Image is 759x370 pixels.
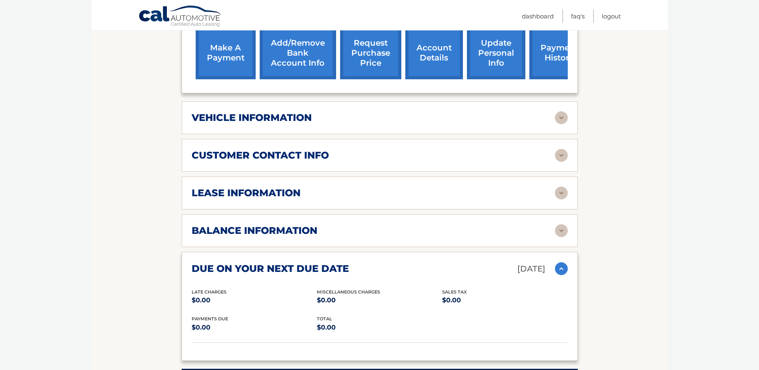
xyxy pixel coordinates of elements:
[192,187,300,199] h2: lease information
[442,289,467,295] span: Sales Tax
[405,27,463,79] a: account details
[192,295,317,306] p: $0.00
[192,316,228,322] span: Payments Due
[340,27,401,79] a: request purchase price
[555,262,568,275] img: accordion-active.svg
[602,10,621,23] a: Logout
[196,27,256,79] a: make a payment
[529,27,589,79] a: payment history
[442,295,567,306] p: $0.00
[138,5,222,28] a: Cal Automotive
[555,149,568,162] img: accordion-rest.svg
[517,262,545,276] p: [DATE]
[192,225,317,237] h2: balance information
[317,322,442,333] p: $0.00
[192,263,349,275] h2: due on your next due date
[192,112,312,124] h2: vehicle information
[467,27,525,79] a: update personal info
[260,27,336,79] a: Add/Remove bank account info
[317,316,332,322] span: total
[571,10,585,23] a: FAQ's
[555,111,568,124] img: accordion-rest.svg
[317,295,442,306] p: $0.00
[192,149,329,161] h2: customer contact info
[555,224,568,237] img: accordion-rest.svg
[317,289,380,295] span: Miscellaneous Charges
[192,322,317,333] p: $0.00
[522,10,554,23] a: Dashboard
[192,289,226,295] span: Late Charges
[555,187,568,199] img: accordion-rest.svg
